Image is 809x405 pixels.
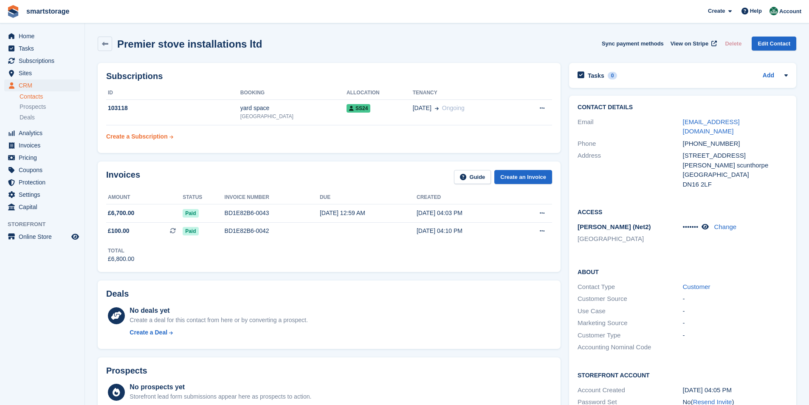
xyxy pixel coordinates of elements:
button: Sync payment methods [602,37,664,51]
a: Add [763,71,774,81]
div: [STREET_ADDRESS] [683,151,788,161]
div: BD1E82B6-0042 [225,227,320,235]
a: menu [4,55,80,67]
span: Pricing [19,152,70,164]
span: Deals [20,113,35,122]
div: - [683,306,788,316]
div: - [683,318,788,328]
div: Storefront lead form submissions appear here as prospects to action. [130,392,311,401]
span: Prospects [20,103,46,111]
span: Settings [19,189,70,201]
div: [DATE] 12:59 AM [320,209,417,218]
a: Create a Deal [130,328,307,337]
div: Email [578,117,682,136]
div: Accounting Nominal Code [578,343,682,352]
a: menu [4,189,80,201]
a: Deals [20,113,80,122]
th: Invoice number [225,191,320,204]
a: menu [4,231,80,243]
div: Customer Source [578,294,682,304]
th: Tenancy [413,86,516,100]
div: DN16 2LF [683,180,788,190]
a: menu [4,127,80,139]
a: menu [4,201,80,213]
span: Analytics [19,127,70,139]
span: SS24 [347,104,370,113]
a: menu [4,67,80,79]
div: [GEOGRAPHIC_DATA] [240,113,347,120]
div: - [683,331,788,340]
span: Capital [19,201,70,213]
div: £6,800.00 [108,255,134,263]
a: Preview store [70,232,80,242]
h2: Storefront Account [578,371,788,379]
span: CRM [19,79,70,91]
a: Prospects [20,102,80,111]
a: Create a Subscription [106,129,173,144]
span: Tasks [19,42,70,54]
span: Paid [183,227,198,235]
div: [GEOGRAPHIC_DATA] [683,170,788,180]
a: Contacts [20,93,80,101]
span: ••••••• [683,223,699,230]
th: Status [183,191,224,204]
div: Marketing Source [578,318,682,328]
img: stora-icon-8386f47178a22dfd0bd8f6a31ec36ba5ce8667c1dd55bd0f319d3a0aa187defe.svg [7,5,20,18]
h2: Access [578,207,788,216]
div: Contact Type [578,282,682,292]
span: [PERSON_NAME] (Net2) [578,223,651,230]
a: Change [714,223,737,230]
a: menu [4,30,80,42]
div: Use Case [578,306,682,316]
a: menu [4,152,80,164]
h2: Prospects [106,366,147,376]
button: Delete [722,37,745,51]
span: [DATE] [413,104,431,113]
a: menu [4,79,80,91]
div: [DATE] 04:10 PM [417,227,514,235]
a: smartstorage [23,4,73,18]
div: [PHONE_NUMBER] [683,139,788,149]
span: Protection [19,176,70,188]
th: Allocation [347,86,413,100]
a: menu [4,139,80,151]
div: Total [108,247,134,255]
span: Storefront [8,220,85,229]
div: BD1E82B6-0043 [225,209,320,218]
span: Subscriptions [19,55,70,67]
div: Customer Type [578,331,682,340]
h2: About [578,267,788,276]
div: Account Created [578,385,682,395]
span: Sites [19,67,70,79]
span: Coupons [19,164,70,176]
div: Address [578,151,682,189]
div: Phone [578,139,682,149]
a: [EMAIL_ADDRESS][DOMAIN_NAME] [683,118,740,135]
div: [PERSON_NAME] scunthorpe [683,161,788,170]
li: [GEOGRAPHIC_DATA] [578,234,682,244]
div: Create a deal for this contact from here or by converting a prospect. [130,316,307,325]
div: 103118 [106,104,240,113]
span: Online Store [19,231,70,243]
img: Peter Britcliffe [770,7,778,15]
span: Account [779,7,801,16]
h2: Contact Details [578,104,788,111]
th: Booking [240,86,347,100]
div: [DATE] 04:03 PM [417,209,514,218]
a: Edit Contact [752,37,796,51]
span: £6,700.00 [108,209,134,218]
span: View on Stripe [671,40,708,48]
a: Customer [683,283,710,290]
span: Paid [183,209,198,218]
div: 0 [608,72,617,79]
span: Home [19,30,70,42]
a: menu [4,176,80,188]
a: View on Stripe [667,37,719,51]
span: Help [750,7,762,15]
div: No deals yet [130,306,307,316]
span: Ongoing [442,105,465,111]
a: Create an Invoice [494,170,552,184]
div: Create a Deal [130,328,167,337]
a: menu [4,42,80,54]
div: No prospects yet [130,382,311,392]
